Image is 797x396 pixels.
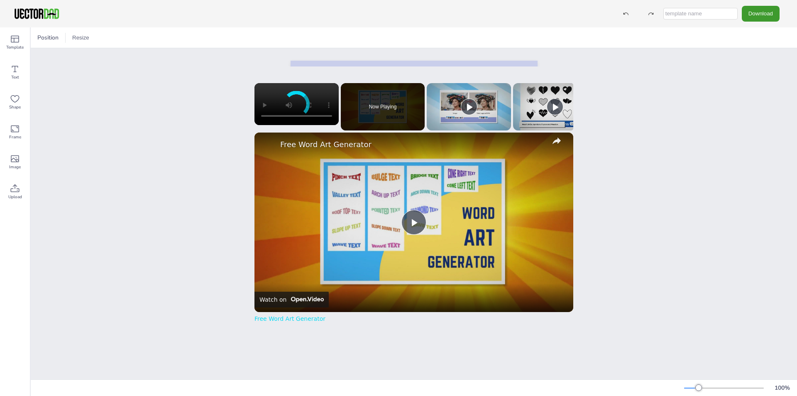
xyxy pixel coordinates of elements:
[11,74,19,81] span: Text
[280,140,545,149] a: Free Word Art Generator
[547,98,563,115] button: Play
[663,8,738,20] input: template name
[254,292,329,307] a: Watch on Open.Video
[259,296,286,303] div: Watch on
[9,134,21,140] span: Frame
[36,34,60,42] span: Position
[288,297,323,303] img: Video channel logo
[742,6,780,21] button: Download
[254,133,573,312] div: Video Player
[254,315,325,322] a: Free Word Art Generator
[6,44,24,51] span: Template
[9,164,21,170] span: Image
[461,98,477,115] button: Play
[13,7,60,20] img: VectorDad-1.png
[9,104,21,111] span: Shape
[369,104,397,109] span: Now Playing
[401,210,426,235] button: Play Video
[254,133,573,312] img: video of: Free Word Art Generator
[549,133,564,148] button: share
[69,31,93,44] button: Resize
[259,138,276,154] a: channel logo
[772,384,792,392] div: 100 %
[8,194,22,200] span: Upload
